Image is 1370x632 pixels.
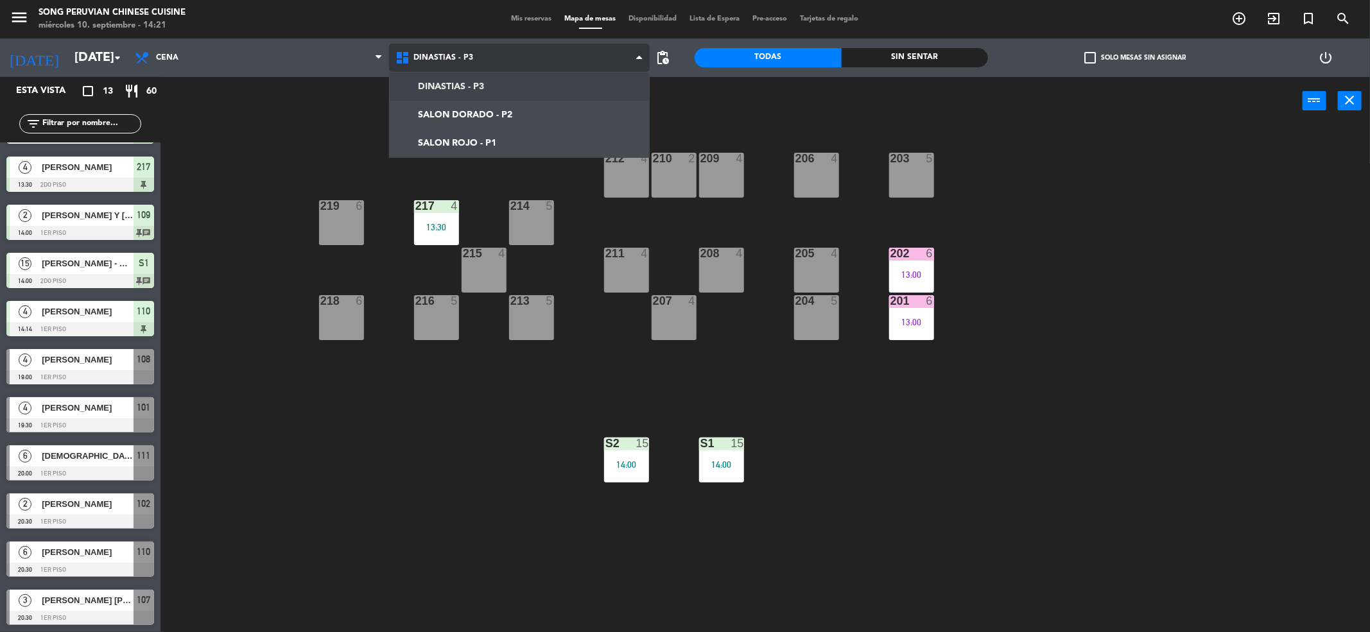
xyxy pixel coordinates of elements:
[42,594,134,607] span: [PERSON_NAME] [PERSON_NAME]
[641,153,648,164] div: 4
[700,438,701,449] div: S1
[926,153,933,164] div: 5
[559,15,623,22] span: Mapa de mesas
[41,117,141,131] input: Filtrar por nombre...
[498,248,506,259] div: 4
[356,295,363,307] div: 6
[890,248,891,259] div: 202
[6,83,92,99] div: Esta vista
[505,15,559,22] span: Mis reservas
[451,200,458,212] div: 4
[1307,92,1322,108] i: power_input
[831,153,838,164] div: 4
[731,438,743,449] div: 15
[794,15,865,22] span: Tarjetas de regalo
[137,352,151,367] span: 108
[926,248,933,259] div: 6
[390,101,649,129] a: SALON DORADO - P2
[415,295,416,307] div: 216
[1338,91,1362,110] button: close
[390,129,649,157] a: SALON ROJO - P1
[137,496,151,511] span: 102
[390,73,649,101] a: DINASTIAS - P3
[641,248,648,259] div: 4
[42,449,134,463] span: [DEMOGRAPHIC_DATA][PERSON_NAME]
[413,53,473,62] span: DINASTIAS - P3
[546,295,553,307] div: 5
[1342,92,1358,108] i: close
[42,160,134,174] span: [PERSON_NAME]
[546,200,553,212] div: 5
[747,15,794,22] span: Pre-acceso
[19,257,31,270] span: 15
[156,53,178,62] span: Cena
[795,295,796,307] div: 204
[1301,11,1316,26] i: turned_in_not
[636,438,648,449] div: 15
[604,460,649,469] div: 14:00
[623,15,684,22] span: Disponibilidad
[320,295,321,307] div: 218
[1084,52,1096,64] span: check_box_outline_blank
[124,83,139,99] i: restaurant
[695,48,842,67] div: Todas
[42,305,134,318] span: [PERSON_NAME]
[700,248,701,259] div: 208
[736,153,743,164] div: 4
[414,223,459,232] div: 13:30
[137,400,151,415] span: 101
[320,200,321,212] div: 219
[356,200,363,212] div: 6
[655,50,670,65] span: pending_actions
[19,402,31,414] span: 4
[19,450,31,463] span: 6
[42,353,134,366] span: [PERSON_NAME]
[19,354,31,366] span: 4
[139,255,149,271] span: S1
[415,200,416,212] div: 217
[510,295,511,307] div: 213
[19,161,31,174] span: 4
[926,295,933,307] div: 6
[795,153,796,164] div: 206
[890,153,891,164] div: 203
[1231,11,1247,26] i: add_circle_outline
[889,270,934,279] div: 13:00
[795,248,796,259] div: 205
[19,498,31,511] span: 2
[39,6,186,19] div: Song Peruvian Chinese Cuisine
[26,116,41,132] i: filter_list
[842,48,989,67] div: Sin sentar
[10,8,29,27] i: menu
[19,546,31,559] span: 6
[103,84,113,99] span: 13
[110,50,125,65] i: arrow_drop_down
[605,438,606,449] div: S2
[889,318,934,327] div: 13:00
[137,592,151,608] span: 107
[605,153,606,164] div: 212
[890,295,891,307] div: 201
[42,497,134,511] span: [PERSON_NAME]
[39,19,186,32] div: miércoles 10. septiembre - 14:21
[1335,11,1351,26] i: search
[42,545,134,559] span: [PERSON_NAME]
[684,15,747,22] span: Lista de Espera
[1303,91,1326,110] button: power_input
[42,257,134,270] span: [PERSON_NAME] - DIRECTORA [PERSON_NAME] / SR. [PERSON_NAME]
[80,83,96,99] i: crop_square
[19,209,31,222] span: 2
[137,303,151,319] span: 110
[688,295,696,307] div: 4
[42,401,134,414] span: [PERSON_NAME]
[700,153,701,164] div: 209
[137,159,151,175] span: 217
[42,209,134,222] span: [PERSON_NAME] Y [PERSON_NAME] / AGENCIA MENU - CORTESIA
[736,248,743,259] div: 4
[699,460,744,469] div: 14:00
[137,544,151,559] span: 110
[1266,11,1281,26] i: exit_to_app
[19,594,31,607] span: 3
